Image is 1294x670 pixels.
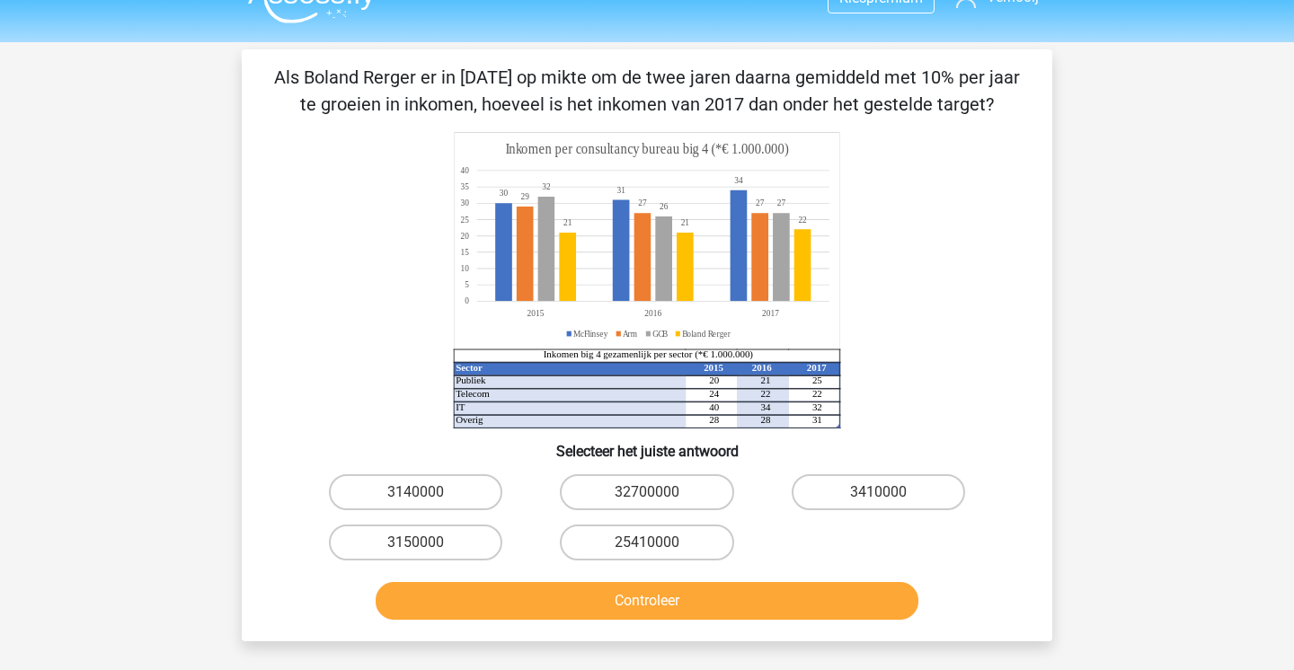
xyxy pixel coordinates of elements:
tspan: GCB [652,328,669,339]
tspan: 20 [709,375,719,385]
tspan: 5 [465,279,469,290]
tspan: 22 [761,388,771,399]
tspan: 25 [812,375,822,385]
label: 3150000 [329,525,502,560]
label: 32700000 [560,474,733,510]
label: 25410000 [560,525,733,560]
tspan: 2727 [638,198,764,208]
tspan: 30 [460,198,469,208]
tspan: 21 [761,375,771,385]
tspan: 22 [812,388,822,399]
tspan: Overig [456,414,483,425]
tspan: 34 [734,175,743,186]
tspan: 24 [709,388,719,399]
tspan: 31 [616,185,625,196]
tspan: Arm [623,328,637,339]
tspan: 10 [460,263,469,274]
tspan: 31 [812,414,822,425]
tspan: 29 [521,191,529,202]
tspan: 28 [761,414,771,425]
tspan: Inkomen big 4 gezamenlijk per sector (*€ 1.000.000) [544,348,754,360]
tspan: 15 [460,247,469,258]
tspan: Sector [456,362,483,373]
tspan: 35 [460,181,469,192]
tspan: 26 [660,201,669,212]
tspan: Publiek [456,375,486,385]
tspan: IT [456,401,465,412]
tspan: Telecom [456,388,490,399]
button: Controleer [376,582,919,620]
tspan: 32 [812,401,822,412]
tspan: 32 [542,181,551,192]
p: Als Boland Rerger er in [DATE] op mikte om de twee jaren daarna gemiddeld met 10% per jaar te gro... [270,64,1024,118]
tspan: Boland Rerger [682,328,731,339]
tspan: 27 [777,198,786,208]
tspan: 40 [709,401,719,412]
tspan: 28 [709,414,719,425]
tspan: 2016 [752,362,772,373]
tspan: 2015 [704,362,723,373]
tspan: 2121 [563,217,689,228]
tspan: 201520162017 [527,308,779,319]
tspan: 2017 [807,362,827,373]
tspan: 30 [500,188,509,198]
tspan: 25 [460,214,469,225]
tspan: 22 [798,214,806,225]
h6: Selecteer het juiste antwoord [270,428,1024,460]
label: 3410000 [792,474,965,510]
tspan: 20 [460,230,469,241]
tspan: 40 [460,165,469,176]
tspan: Inkomen per consultancy bureau big 4 (*€ 1.000.000) [506,141,789,158]
tspan: McFlinsey [573,328,608,339]
label: 3140000 [329,474,502,510]
tspan: 0 [465,295,469,306]
tspan: 34 [761,401,771,412]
